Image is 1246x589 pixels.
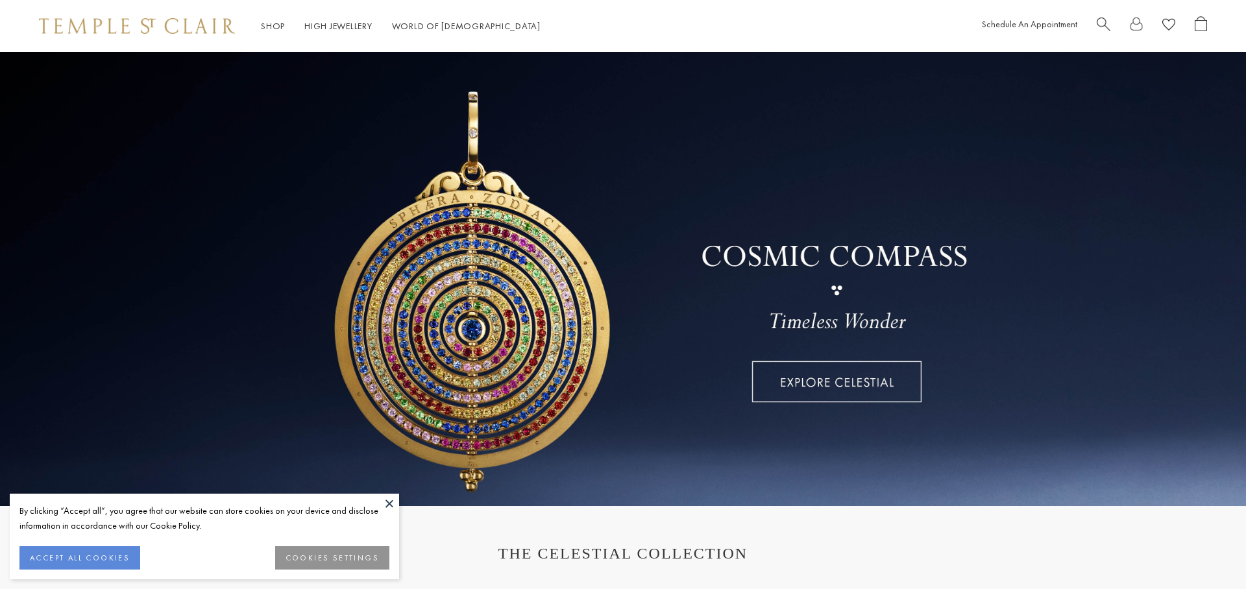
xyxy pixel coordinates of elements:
a: ShopShop [261,20,285,32]
h1: THE CELESTIAL COLLECTION [52,545,1194,562]
a: Open Shopping Bag [1195,16,1207,36]
button: ACCEPT ALL COOKIES [19,546,140,570]
button: COOKIES SETTINGS [275,546,389,570]
a: View Wishlist [1162,16,1175,36]
a: Schedule An Appointment [982,18,1077,30]
img: Temple St. Clair [39,18,235,34]
nav: Main navigation [261,18,541,34]
a: High JewelleryHigh Jewellery [304,20,373,32]
iframe: Gorgias live chat messenger [1181,528,1233,576]
a: Search [1097,16,1110,36]
div: By clicking “Accept all”, you agree that our website can store cookies on your device and disclos... [19,503,389,533]
a: World of [DEMOGRAPHIC_DATA]World of [DEMOGRAPHIC_DATA] [392,20,541,32]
